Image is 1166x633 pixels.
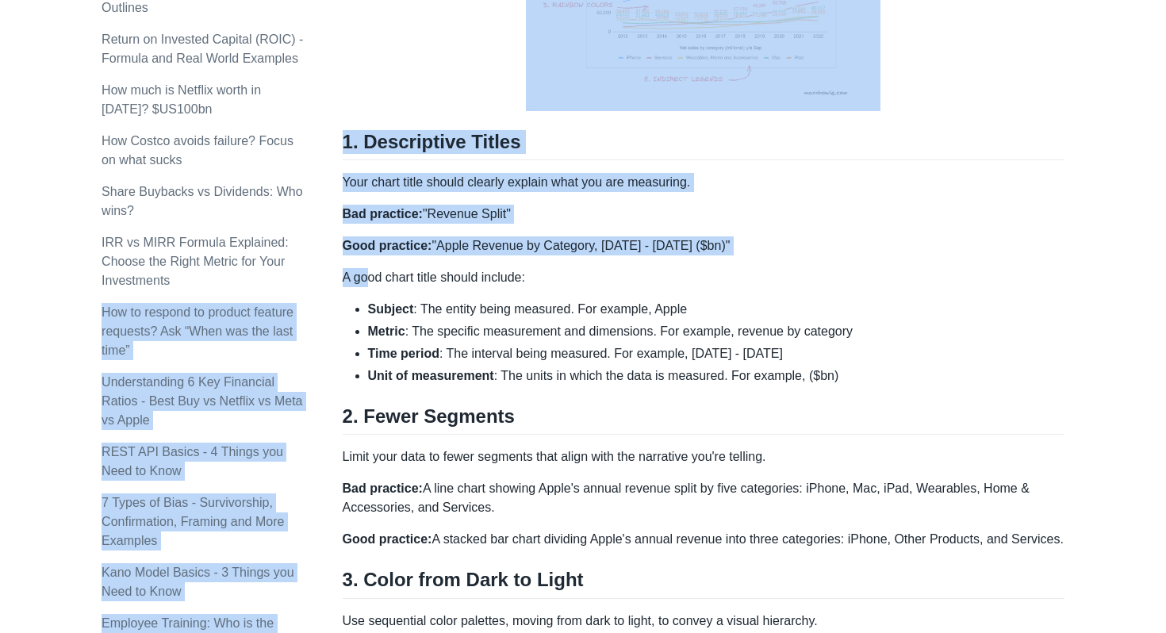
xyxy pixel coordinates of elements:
[102,375,302,427] a: Understanding 6 Key Financial Ratios - Best Buy vs Netflix vs Meta vs Apple
[343,239,432,252] strong: Good practice:
[102,83,261,116] a: How much is Netflix worth in [DATE]? $US100bn
[102,185,302,217] a: Share Buybacks vs Dividends: Who wins?
[368,344,1064,363] li: : The interval being measured. For example, [DATE] - [DATE]
[102,33,303,65] a: Return on Invested Capital (ROIC) - Formula and Real World Examples
[102,134,293,167] a: How Costco avoids failure? Focus on what sucks
[102,305,293,357] a: How to respond to product feature requests? Ask “When was the last time”
[343,207,423,221] strong: Bad practice:
[343,205,1064,224] p: "Revenue Split"
[368,322,1064,341] li: : The specific measurement and dimensions. For example, revenue by category
[343,447,1064,466] p: Limit your data to fewer segments that align with the narrative you're telling.
[343,612,1064,631] p: Use sequential color palettes, moving from dark to light, to convey a visual hierarchy.
[368,324,405,338] strong: Metric
[368,300,1064,319] li: : The entity being measured. For example, Apple
[368,302,414,316] strong: Subject
[102,496,284,547] a: 7 Types of Bias - Survivorship, Confirmation, Framing and More Examples
[343,481,423,495] strong: Bad practice:
[343,532,432,546] strong: Good practice:
[343,130,1064,160] h2: 1. Descriptive Titles
[368,369,494,382] strong: Unit of measurement
[102,236,289,287] a: IRR vs MIRR Formula Explained: Choose the Right Metric for Your Investments
[368,366,1064,386] li: : The units in which the data is measured. For example, ($bn)
[368,347,439,360] strong: Time period
[343,568,1064,598] h2: 3. Color from Dark to Light
[343,268,1064,287] p: A good chart title should include:
[343,479,1064,517] p: A line chart showing Apple's annual revenue split by five categories: iPhone, Mac, iPad, Wearable...
[102,445,283,478] a: REST API Basics - 4 Things you Need to Know
[102,566,294,598] a: Kano Model Basics - 3 Things you Need to Know
[343,173,1064,192] p: Your chart title should clearly explain what you are measuring.
[343,236,1064,255] p: "Apple Revenue by Category, [DATE] - [DATE] ($bn)"
[343,530,1064,549] p: A stacked bar chart dividing Apple's annual revenue into three categories: iPhone, Other Products...
[343,405,1064,435] h2: 2. Fewer Segments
